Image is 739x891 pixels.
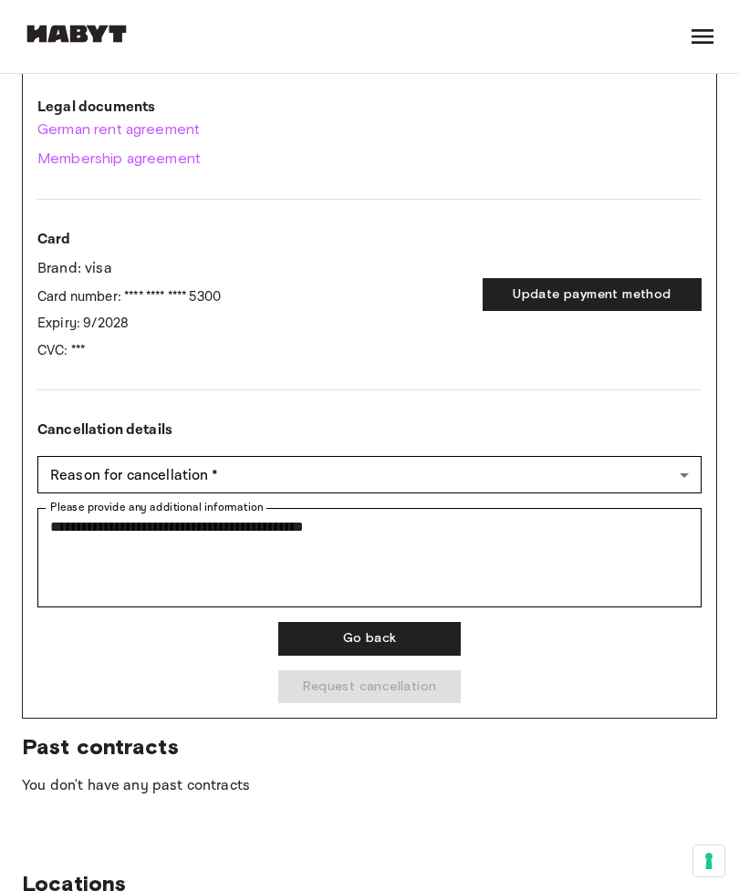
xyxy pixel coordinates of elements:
[37,229,468,251] p: Card
[483,278,702,312] button: Update payment method
[37,148,702,170] a: Membership agreement
[37,97,702,119] p: Legal documents
[37,258,468,280] p: Brand: visa
[278,622,461,656] button: Go back
[22,775,717,797] p: You don't have any past contracts
[22,25,131,43] img: Habyt
[37,508,702,607] div: Please provide any additional information
[22,733,717,761] span: Past contracts
[37,119,702,140] a: German rent agreement
[37,420,702,441] p: Cancellation details
[693,845,724,876] button: Your consent preferences for tracking technologies
[50,500,263,515] label: Please provide any additional information
[37,314,468,333] p: Expiry: 9/2028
